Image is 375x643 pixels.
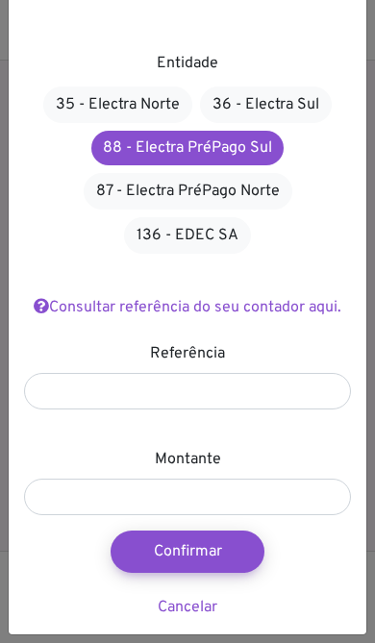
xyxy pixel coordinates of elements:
a: Cancelar [158,598,217,617]
a: Consultar referência do seu contador aqui. [34,298,341,317]
a: 36 - Electra Sul [200,87,332,123]
a: 88 - Electra PréPago Sul [91,131,284,165]
a: 35 - Electra Norte [43,87,192,123]
a: 136 - EDEC SA [124,217,251,254]
label: Montante [155,448,221,471]
a: 87 - Electra PréPago Norte [84,173,292,210]
button: Confirmar [111,531,264,573]
label: Referência [150,342,225,365]
label: Entidade [157,52,218,75]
